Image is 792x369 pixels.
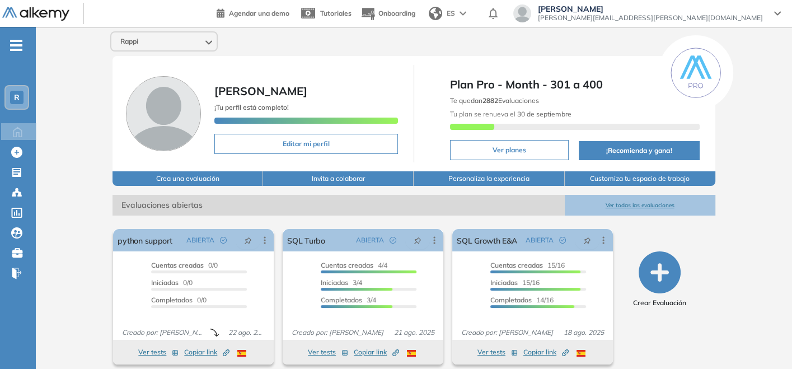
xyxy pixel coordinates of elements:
[490,261,565,269] span: 15/16
[515,110,571,118] b: 30 de septiembre
[482,96,498,105] b: 2882
[450,140,569,160] button: Ver planes
[490,296,554,304] span: 14/16
[224,328,269,338] span: 22 ago. 2025
[151,296,207,304] span: 0/0
[321,278,362,287] span: 3/4
[390,237,396,244] span: check-circle
[287,328,388,338] span: Creado por: [PERSON_NAME]
[321,296,362,304] span: Completados
[457,328,557,338] span: Creado por: [PERSON_NAME]
[151,278,193,287] span: 0/0
[10,44,22,46] i: -
[414,171,564,186] button: Personaliza la experiencia
[118,229,172,251] a: python support
[113,195,564,216] span: Evaluaciones abiertas
[450,110,571,118] span: Tu plan se renueva el
[217,6,289,19] a: Agendar una demo
[429,7,442,20] img: world
[151,278,179,287] span: Iniciadas
[151,261,204,269] span: Cuentas creadas
[390,328,439,338] span: 21 ago. 2025
[354,345,399,359] button: Copiar link
[263,171,414,186] button: Invita a colaborar
[457,229,517,251] a: SQL Growth E&A
[378,9,415,17] span: Onboarding
[490,296,532,304] span: Completados
[229,9,289,17] span: Agendar una demo
[575,231,599,249] button: pushpin
[538,4,763,13] span: [PERSON_NAME]
[354,347,399,357] span: Copiar link
[214,103,289,111] span: ¡Tu perfil está completo!
[120,37,138,46] span: Rappi
[559,237,566,244] span: check-circle
[320,9,352,17] span: Tutoriales
[118,328,210,338] span: Creado por: [PERSON_NAME]
[447,8,455,18] span: ES
[186,235,214,245] span: ABIERTA
[490,261,543,269] span: Cuentas creadas
[321,261,387,269] span: 4/4
[321,261,373,269] span: Cuentas creadas
[287,229,325,251] a: SQL Turbo
[321,296,376,304] span: 3/4
[138,345,179,359] button: Ver tests
[184,347,229,357] span: Copiar link
[151,296,193,304] span: Completados
[577,350,585,357] img: ESP
[405,231,430,249] button: pushpin
[736,315,792,369] div: Widget de chat
[523,345,569,359] button: Copiar link
[14,93,20,102] span: R
[184,345,229,359] button: Copiar link
[565,171,715,186] button: Customiza tu espacio de trabajo
[460,11,466,16] img: arrow
[450,96,539,105] span: Te quedan Evaluaciones
[237,350,246,357] img: ESP
[214,134,398,154] button: Editar mi perfil
[633,298,686,308] span: Crear Evaluación
[538,13,763,22] span: [PERSON_NAME][EMAIL_ADDRESS][PERSON_NAME][DOMAIN_NAME]
[214,84,307,98] span: [PERSON_NAME]
[477,345,518,359] button: Ver tests
[356,235,384,245] span: ABIERTA
[736,315,792,369] iframe: Chat Widget
[523,347,569,357] span: Copiar link
[579,141,700,160] button: ¡Recomienda y gana!
[126,76,201,151] img: Foto de perfil
[490,278,540,287] span: 15/16
[559,328,608,338] span: 18 ago. 2025
[113,171,263,186] button: Crea una evaluación
[526,235,554,245] span: ABIERTA
[244,236,252,245] span: pushpin
[407,350,416,357] img: ESP
[565,195,715,216] button: Ver todas las evaluaciones
[321,278,348,287] span: Iniciadas
[360,2,415,26] button: Onboarding
[236,231,260,249] button: pushpin
[151,261,218,269] span: 0/0
[414,236,421,245] span: pushpin
[583,236,591,245] span: pushpin
[450,76,700,93] span: Plan Pro - Month - 301 a 400
[220,237,227,244] span: check-circle
[633,251,686,308] button: Crear Evaluación
[490,278,518,287] span: Iniciadas
[2,7,69,21] img: Logo
[308,345,348,359] button: Ver tests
